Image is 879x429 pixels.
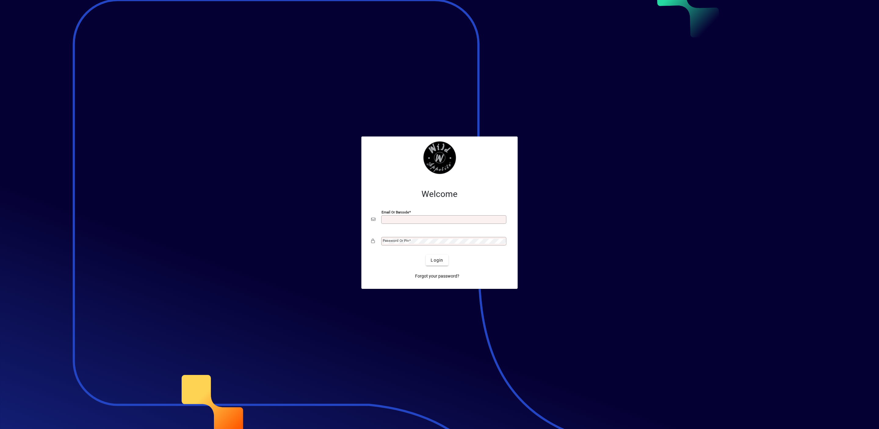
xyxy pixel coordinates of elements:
h2: Welcome [371,189,508,199]
a: Forgot your password? [413,271,462,282]
span: Login [431,257,443,264]
mat-label: Email or Barcode [382,210,409,214]
button: Login [426,255,448,266]
mat-label: Password or Pin [383,238,409,243]
span: Forgot your password? [415,273,459,279]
